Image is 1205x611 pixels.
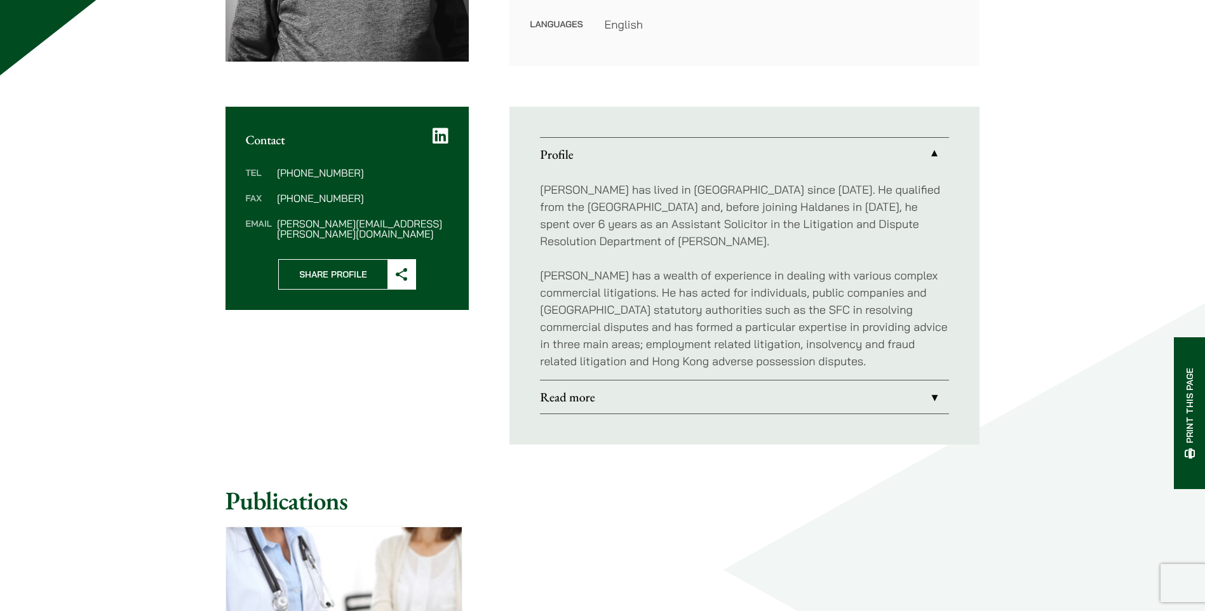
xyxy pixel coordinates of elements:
[277,193,448,203] dd: [PHONE_NUMBER]
[604,16,959,33] dd: English
[530,16,584,33] dt: Languages
[246,218,272,239] dt: Email
[540,138,949,171] a: Profile
[277,218,448,239] dd: [PERSON_NAME][EMAIL_ADDRESS][PERSON_NAME][DOMAIN_NAME]
[540,171,949,380] div: Profile
[246,132,449,147] h2: Contact
[540,380,949,413] a: Read more
[246,168,272,193] dt: Tel
[277,168,448,178] dd: [PHONE_NUMBER]
[540,181,949,250] p: [PERSON_NAME] has lived in [GEOGRAPHIC_DATA] since [DATE]. He qualified from the [GEOGRAPHIC_DATA...
[246,193,272,218] dt: Fax
[226,485,980,516] h2: Publications
[540,267,949,370] p: [PERSON_NAME] has a wealth of experience in dealing with various complex commercial litigations. ...
[433,127,448,145] a: LinkedIn
[278,259,416,290] button: Share Profile
[279,260,387,289] span: Share Profile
